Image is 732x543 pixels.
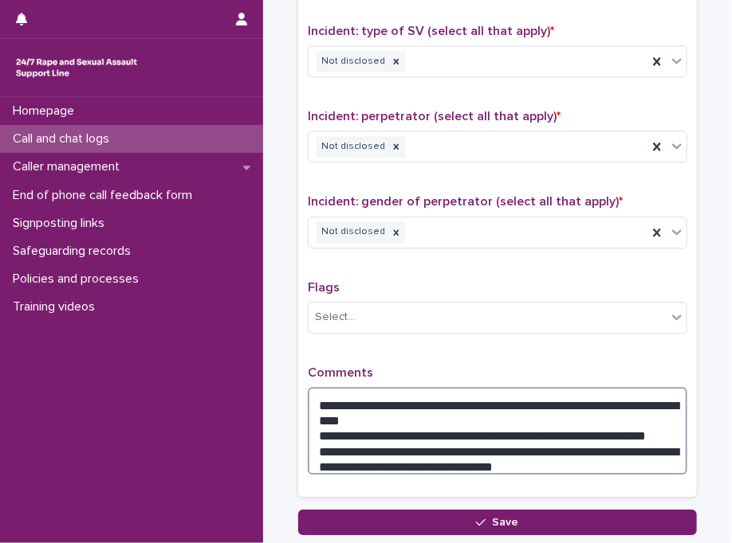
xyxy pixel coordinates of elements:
[6,216,117,231] p: Signposting links
[315,309,355,326] div: Select...
[308,281,340,294] span: Flags
[6,104,87,119] p: Homepage
[308,110,561,123] span: Incident: perpetrator (select all that apply)
[13,52,140,84] img: rhQMoQhaT3yELyF149Cw
[6,131,122,146] p: Call and chat logs
[493,517,519,528] span: Save
[308,366,373,379] span: Comments
[308,25,554,37] span: Incident: type of SV (select all that apply)
[298,510,697,535] button: Save
[6,159,132,174] p: Caller management
[317,51,388,72] div: Not disclosed
[6,244,144,259] p: Safeguarding records
[6,271,152,287] p: Policies and processes
[6,188,205,203] p: End of phone call feedback form
[6,299,108,314] p: Training videos
[317,221,388,243] div: Not disclosed
[308,195,623,208] span: Incident: gender of perpetrator (select all that apply)
[317,136,388,158] div: Not disclosed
